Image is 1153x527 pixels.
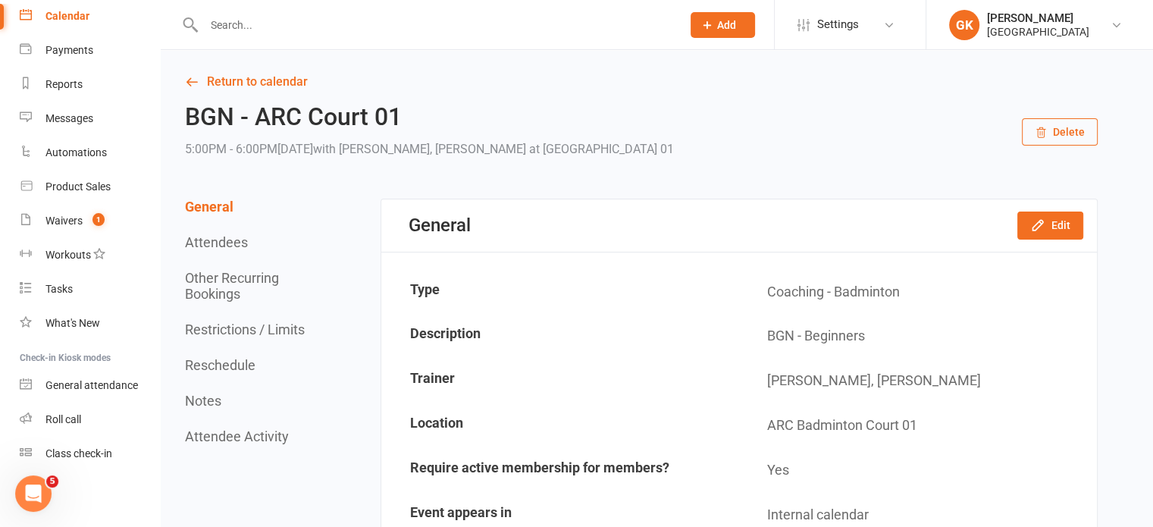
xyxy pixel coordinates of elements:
[45,413,81,425] div: Roll call
[767,504,1085,526] div: Internal calendar
[383,271,738,314] td: Type
[45,146,107,158] div: Automations
[185,71,1098,93] a: Return to calendar
[949,10,979,40] div: GK
[185,393,221,409] button: Notes
[740,404,1095,447] td: ARC Badminton Court 01
[740,449,1095,492] td: Yes
[45,447,112,460] div: Class check-in
[691,12,755,38] button: Add
[20,136,160,170] a: Automations
[987,25,1089,39] div: [GEOGRAPHIC_DATA]
[185,199,233,215] button: General
[185,428,289,444] button: Attendee Activity
[45,112,93,124] div: Messages
[313,142,526,156] span: with [PERSON_NAME], [PERSON_NAME]
[740,271,1095,314] td: Coaching - Badminton
[20,33,160,67] a: Payments
[987,11,1089,25] div: [PERSON_NAME]
[20,102,160,136] a: Messages
[20,272,160,306] a: Tasks
[1022,118,1098,146] button: Delete
[15,475,52,512] iframe: Intercom live chat
[817,8,859,42] span: Settings
[45,215,83,227] div: Waivers
[20,306,160,340] a: What's New
[20,403,160,437] a: Roll call
[20,437,160,471] a: Class kiosk mode
[45,78,83,90] div: Reports
[409,215,471,236] div: General
[20,204,160,238] a: Waivers 1
[185,139,674,160] div: 5:00PM - 6:00PM[DATE]
[185,270,309,302] button: Other Recurring Bookings
[45,379,138,391] div: General attendance
[383,315,738,358] td: Description
[45,44,93,56] div: Payments
[185,322,305,337] button: Restrictions / Limits
[185,357,255,373] button: Reschedule
[383,404,738,447] td: Location
[20,170,160,204] a: Product Sales
[529,142,674,156] span: at [GEOGRAPHIC_DATA] 01
[45,180,111,193] div: Product Sales
[383,449,738,492] td: Require active membership for members?
[383,359,738,403] td: Trainer
[1017,212,1083,239] button: Edit
[45,10,89,22] div: Calendar
[740,359,1095,403] td: [PERSON_NAME], [PERSON_NAME]
[46,475,58,488] span: 5
[185,104,674,130] h2: BGN - ARC Court 01
[20,238,160,272] a: Workouts
[45,317,100,329] div: What's New
[199,14,671,36] input: Search...
[45,249,91,261] div: Workouts
[20,67,160,102] a: Reports
[92,213,105,226] span: 1
[45,283,73,295] div: Tasks
[740,315,1095,358] td: BGN - Beginners
[717,19,736,31] span: Add
[185,234,248,250] button: Attendees
[20,369,160,403] a: General attendance kiosk mode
